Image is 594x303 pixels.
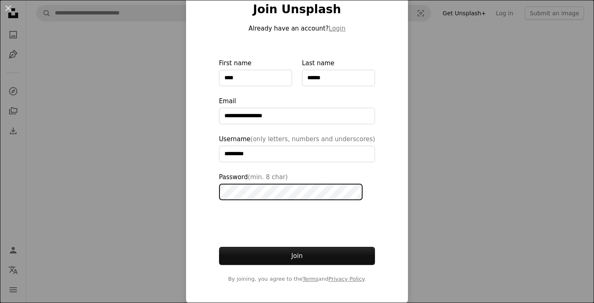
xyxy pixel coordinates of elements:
label: Password [219,172,375,200]
label: First name [219,58,292,86]
span: (only letters, numbers and underscores) [250,135,375,143]
button: Join [219,247,375,265]
label: Email [219,96,375,124]
input: Username(only letters, numbers and underscores) [219,146,375,162]
button: Login [329,24,345,33]
label: Username [219,134,375,162]
span: (min. 8 char) [248,173,288,181]
a: Privacy Policy [328,276,364,282]
p: Already have an account? [219,24,375,33]
h1: Join Unsplash [219,2,375,17]
input: First name [219,70,292,86]
a: Terms [302,276,318,282]
input: Email [219,108,375,124]
input: Last name [302,70,375,86]
label: Last name [302,58,375,86]
input: Password(min. 8 char) [219,184,363,200]
span: By joining, you agree to the and . [219,275,375,283]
